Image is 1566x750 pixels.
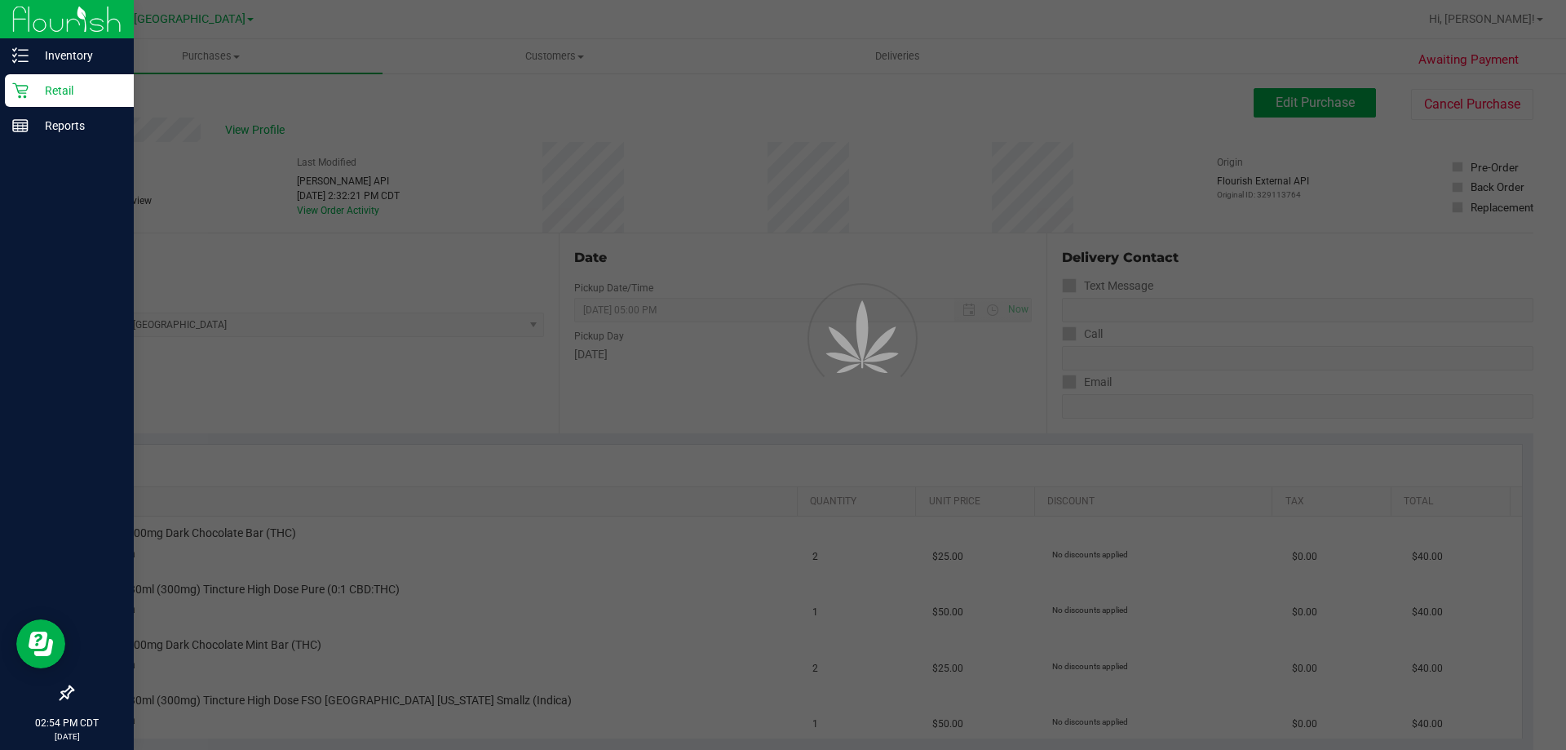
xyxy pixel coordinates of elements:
p: [DATE] [7,730,126,743]
p: 02:54 PM CDT [7,716,126,730]
inline-svg: Retail [12,82,29,99]
inline-svg: Reports [12,118,29,134]
inline-svg: Inventory [12,47,29,64]
p: Retail [29,81,126,100]
iframe: Resource center [16,619,65,668]
p: Inventory [29,46,126,65]
p: Reports [29,116,126,135]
